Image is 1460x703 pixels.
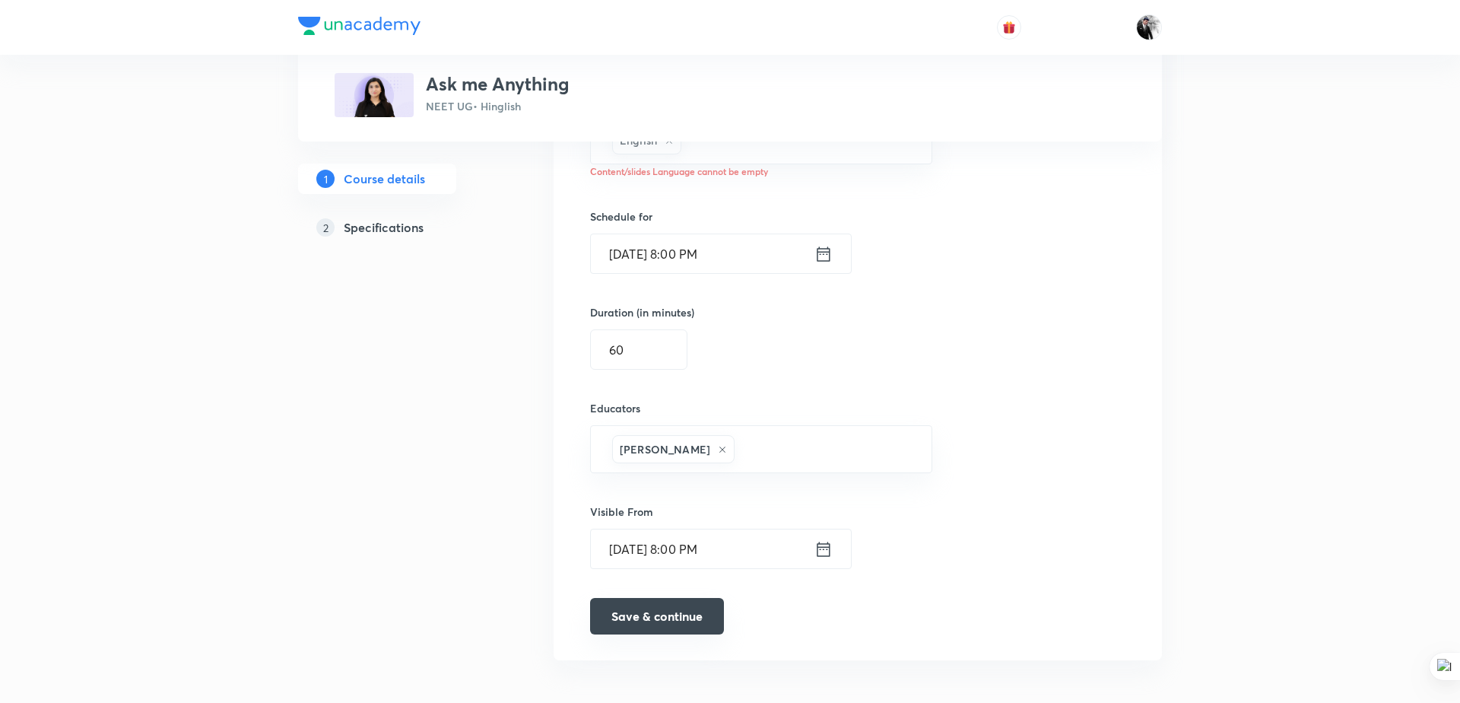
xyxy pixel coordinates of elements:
h6: Educators [590,400,932,416]
img: Company Logo [298,17,421,35]
h6: Content/slides Language cannot be empty [590,164,932,178]
a: 2Specifications [298,212,505,243]
h3: Ask me Anything [426,73,569,95]
h6: Visible From [590,504,900,520]
h5: Course details [344,170,425,188]
h6: [PERSON_NAME] [620,441,710,457]
input: 60 [591,330,687,369]
h5: Specifications [344,218,424,237]
button: avatar [997,15,1021,40]
img: Nagesh M [1136,14,1162,40]
a: Company Logo [298,17,421,39]
p: 1 [316,170,335,188]
h6: Duration (in minutes) [590,304,694,320]
img: 5B723E3B-C115-4569-8449-60EBF93390FC_special_class.png [335,73,414,117]
img: avatar [1002,21,1016,34]
p: 2 [316,218,335,237]
p: NEET UG • Hinglish [426,98,569,114]
button: Save & continue [590,598,724,635]
h6: Schedule for [590,208,803,224]
button: Open [923,448,926,451]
